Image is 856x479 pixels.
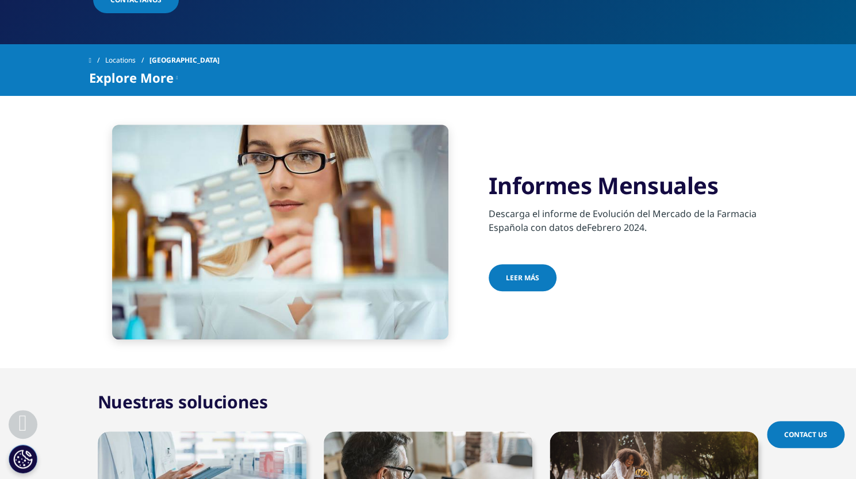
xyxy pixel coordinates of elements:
[105,50,149,71] a: Locations
[587,221,647,234] span: Febrero 2024.
[489,264,556,291] a: Leer más
[98,391,268,414] h2: Nuestras soluciones
[89,71,174,84] span: Explore More
[149,50,220,71] span: [GEOGRAPHIC_DATA]
[9,445,37,473] button: Configuración de cookies
[784,430,827,439] span: Contact Us
[767,421,845,448] a: Contact Us
[489,207,767,241] p: Descarga el informe de Evolución del Mercado de la Farmacia Española con datos de
[506,273,539,283] span: Leer más
[489,171,767,200] h3: Informes Mensuales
